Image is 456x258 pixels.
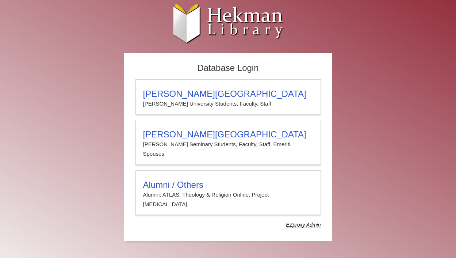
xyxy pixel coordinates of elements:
[286,222,321,228] dfn: Use Alumni login
[143,180,313,209] summary: Alumni / OthersAlumni: ATLAS, Theology & Religion Online, Project [MEDICAL_DATA]
[143,89,313,99] h3: [PERSON_NAME][GEOGRAPHIC_DATA]
[143,129,313,140] h3: [PERSON_NAME][GEOGRAPHIC_DATA]
[135,120,321,165] a: [PERSON_NAME][GEOGRAPHIC_DATA][PERSON_NAME] Seminary Students, Faculty, Staff, Emeriti, Spouses
[143,190,313,209] p: Alumni: ATLAS, Theology & Religion Online, Project [MEDICAL_DATA]
[143,99,313,109] p: [PERSON_NAME] University Students, Faculty, Staff
[143,180,313,190] h3: Alumni / Others
[132,61,325,76] h2: Database Login
[143,140,313,159] p: [PERSON_NAME] Seminary Students, Faculty, Staff, Emeriti, Spouses
[135,79,321,114] a: [PERSON_NAME][GEOGRAPHIC_DATA][PERSON_NAME] University Students, Faculty, Staff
